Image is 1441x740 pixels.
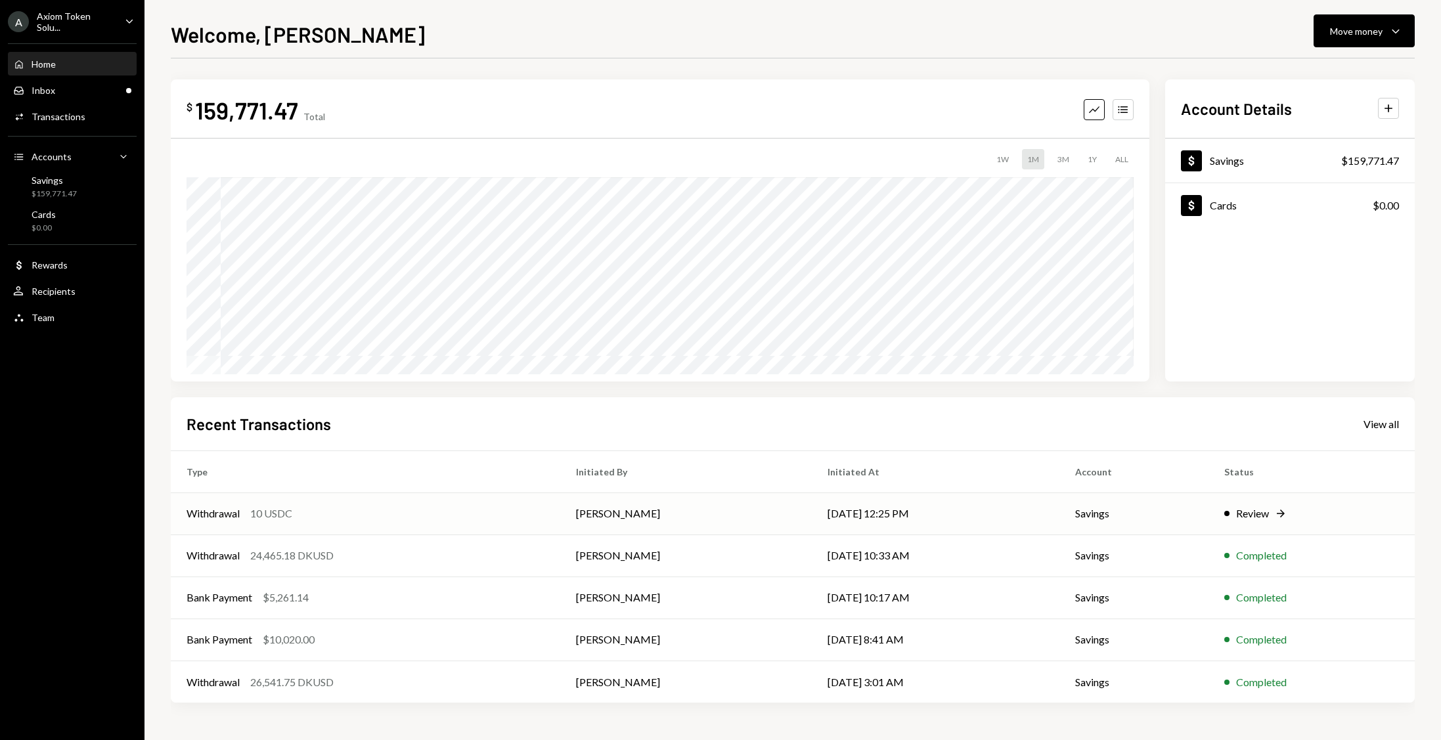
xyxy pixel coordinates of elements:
[37,11,114,33] div: Axiom Token Solu...
[560,619,812,661] td: [PERSON_NAME]
[303,111,325,122] div: Total
[187,674,240,690] div: Withdrawal
[187,506,240,521] div: Withdrawal
[32,111,85,122] div: Transactions
[1363,416,1399,431] a: View all
[1363,418,1399,431] div: View all
[250,548,334,563] div: 24,465.18 DKUSD
[8,104,137,128] a: Transactions
[1236,548,1287,563] div: Completed
[991,149,1014,169] div: 1W
[8,171,137,202] a: Savings$159,771.47
[8,279,137,303] a: Recipients
[187,590,252,605] div: Bank Payment
[1059,492,1208,534] td: Savings
[812,577,1059,619] td: [DATE] 10:17 AM
[32,209,56,220] div: Cards
[32,312,55,323] div: Team
[1059,534,1208,577] td: Savings
[1052,149,1075,169] div: 3M
[812,661,1059,703] td: [DATE] 3:01 AM
[1210,154,1244,167] div: Savings
[187,100,192,114] div: $
[1110,149,1134,169] div: ALL
[32,259,68,271] div: Rewards
[187,548,240,563] div: Withdrawal
[1165,183,1415,227] a: Cards$0.00
[187,632,252,647] div: Bank Payment
[1059,619,1208,661] td: Savings
[1314,14,1415,47] button: Move money
[8,205,137,236] a: Cards$0.00
[250,506,292,521] div: 10 USDC
[560,577,812,619] td: [PERSON_NAME]
[32,223,56,234] div: $0.00
[8,11,29,32] div: A
[1165,139,1415,183] a: Savings$159,771.47
[171,21,425,47] h1: Welcome, [PERSON_NAME]
[187,413,331,435] h2: Recent Transactions
[1181,98,1292,120] h2: Account Details
[1022,149,1044,169] div: 1M
[1373,198,1399,213] div: $0.00
[263,590,309,605] div: $5,261.14
[1236,632,1287,647] div: Completed
[263,632,315,647] div: $10,020.00
[812,450,1059,492] th: Initiated At
[1059,661,1208,703] td: Savings
[32,175,77,186] div: Savings
[560,534,812,577] td: [PERSON_NAME]
[1330,24,1383,38] div: Move money
[250,674,334,690] div: 26,541.75 DKUSD
[32,58,56,70] div: Home
[8,52,137,76] a: Home
[1059,450,1208,492] th: Account
[560,492,812,534] td: [PERSON_NAME]
[560,450,812,492] th: Initiated By
[1210,199,1237,211] div: Cards
[32,286,76,297] div: Recipients
[8,253,137,276] a: Rewards
[8,144,137,168] a: Accounts
[1236,590,1287,605] div: Completed
[32,188,77,200] div: $159,771.47
[812,619,1059,661] td: [DATE] 8:41 AM
[32,85,55,96] div: Inbox
[1341,153,1399,169] div: $159,771.47
[1208,450,1415,492] th: Status
[171,450,560,492] th: Type
[8,305,137,329] a: Team
[8,78,137,102] a: Inbox
[32,151,72,162] div: Accounts
[560,661,812,703] td: [PERSON_NAME]
[812,534,1059,577] td: [DATE] 10:33 AM
[812,492,1059,534] td: [DATE] 12:25 PM
[1082,149,1102,169] div: 1Y
[1236,506,1269,521] div: Review
[1059,577,1208,619] td: Savings
[195,95,298,125] div: 159,771.47
[1236,674,1287,690] div: Completed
